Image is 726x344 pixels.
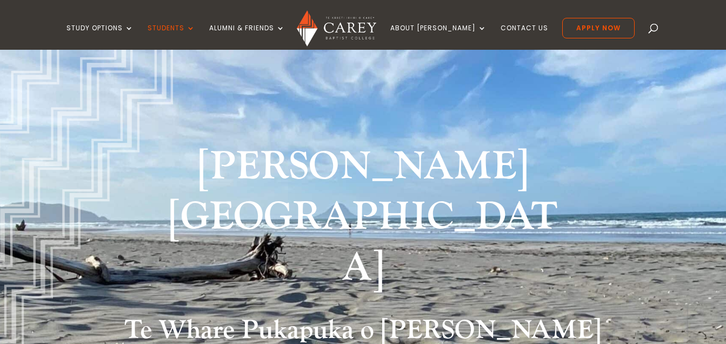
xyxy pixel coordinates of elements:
[148,24,195,50] a: Students
[501,24,548,50] a: Contact Us
[562,18,635,38] a: Apply Now
[66,24,134,50] a: Study Options
[160,142,565,299] h1: [PERSON_NAME][GEOGRAPHIC_DATA]
[297,10,376,47] img: Carey Baptist College
[209,24,285,50] a: Alumni & Friends
[390,24,487,50] a: About [PERSON_NAME]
